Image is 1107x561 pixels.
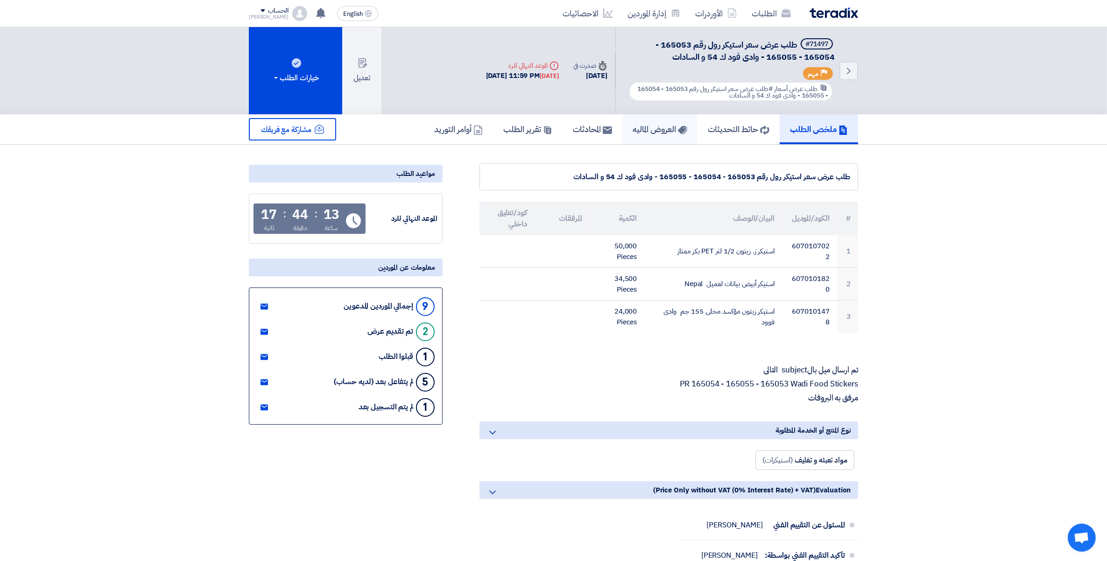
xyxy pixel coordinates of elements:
h5: طلب عرض سعر استيكر رول رقم 165053 - 165054 - 165055 - وادى فود ك 54 و السادات [627,38,835,63]
div: [PERSON_NAME] [706,520,763,530]
span: English [343,11,363,17]
span: (Price Only without VAT (0% Interest Rate) + VAT) [653,485,816,495]
td: 34,500 Pieces [590,268,645,301]
th: كود/تعليق داخلي [479,202,535,235]
span: مهم [808,70,818,78]
th: الكود/الموديل [782,202,837,235]
a: حائط التحديثات [698,114,780,144]
div: [DATE] [540,71,558,81]
div: إجمالي الموردين المدعوين [344,302,413,311]
div: : [314,205,317,222]
a: الأوردرات [688,2,744,24]
td: 6070107022 [782,235,837,268]
div: الموعد النهائي للرد [367,213,437,224]
span: طلب عرض سعر استيكر رول رقم 165053 - 165054 - 165055 - وادى فود ك 54 و السادات [656,38,835,63]
span: مشاركة مع فريقك [261,124,311,135]
div: لم يتفاعل بعد (لديه حساب) [334,378,413,386]
th: # [837,202,858,235]
div: 1 [416,398,435,417]
button: تعديل [342,27,381,114]
div: Open chat [1068,524,1096,552]
div: قبلوا الطلب [379,352,413,361]
div: لم يتم التسجيل بعد [359,403,413,412]
div: طلب عرض سعر استيكر رول رقم 165053 - 165054 - 165055 - وادى فود ك 54 و السادات [487,171,850,182]
span: Evaluation [816,485,851,495]
div: #71497 [805,41,828,48]
th: البيان/الوصف [644,202,782,235]
a: المحادثات [563,114,622,144]
button: خيارات الطلب [249,27,342,114]
div: معلومات عن الموردين [249,259,443,276]
a: تقرير الطلب [493,114,563,144]
img: Teradix logo [810,7,858,18]
h5: تقرير الطلب [503,124,552,134]
div: 17 [261,208,277,221]
a: أوامر التوريد [424,114,493,144]
div: ساعة [324,223,338,233]
th: المرفقات [535,202,590,235]
span: #طلب عرض سعر استيكر رول رقم 165053 - 165054 - 165055 - وادى فود ك 54 و السادات [637,84,828,100]
h5: أوامر التوريد [434,124,483,134]
td: 6070101478 [782,301,837,333]
td: استيكر ز. زيتون 1/2 لتر PET بكر ممتاز [644,235,782,268]
div: ثانية [264,223,275,233]
div: صدرت في [574,61,607,70]
td: استيكر زيتون مؤكسد مخلى 155 جم وادى فوود [644,301,782,333]
h5: المحادثات [573,124,612,134]
td: استيكر أبيض بيانات لعميل Nepal [644,268,782,301]
th: الكمية [590,202,645,235]
a: الطلبات [744,2,798,24]
div: 1 [416,348,435,366]
div: تم تقديم عرض [367,327,413,336]
td: 3 [837,301,858,333]
span: نوع المنتج أو الخدمة المطلوبة [776,425,851,435]
td: 2 [837,268,858,301]
div: [PERSON_NAME] [249,14,289,20]
div: [PERSON_NAME] [701,551,758,560]
h5: ملخص الطلب [790,124,848,134]
td: 1 [837,235,858,268]
div: دقيقة [293,223,308,233]
div: الموعد النهائي للرد [486,61,559,70]
h5: العروض الماليه [633,124,687,134]
span: طلب عرض أسعار [774,84,818,94]
div: 2 [416,323,435,341]
div: [DATE] [574,70,607,81]
button: English [337,6,378,21]
div: خيارات الطلب [272,72,319,84]
a: ملخص الطلب [780,114,858,144]
div: : [283,205,286,222]
a: إدارة الموردين [620,2,688,24]
div: مواعيد الطلب [249,165,443,182]
td: 24,000 Pieces [590,301,645,333]
div: 9 [416,297,435,316]
span: مواد تعبئه و تغليف [795,455,847,466]
span: (استيكرات) [762,455,793,466]
p: مرفق به البروفات [479,393,858,403]
p: PR 165054 - 165055 - 165053 Wadi Food Stickers [479,379,858,389]
img: profile_test.png [292,6,307,21]
div: الحساب [268,7,288,15]
div: 5 [416,373,435,392]
p: تم ارسال ميل بالsubject التالى [479,365,858,375]
div: 13 [324,208,339,221]
a: الاحصائيات [555,2,620,24]
td: 6070101820 [782,268,837,301]
td: 50,000 Pieces [590,235,645,268]
div: 44 [292,208,308,221]
div: [DATE] 11:59 PM [486,70,559,81]
div: المسئول عن التقييم الفني [770,514,845,536]
h5: حائط التحديثات [708,124,769,134]
a: العروض الماليه [622,114,698,144]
